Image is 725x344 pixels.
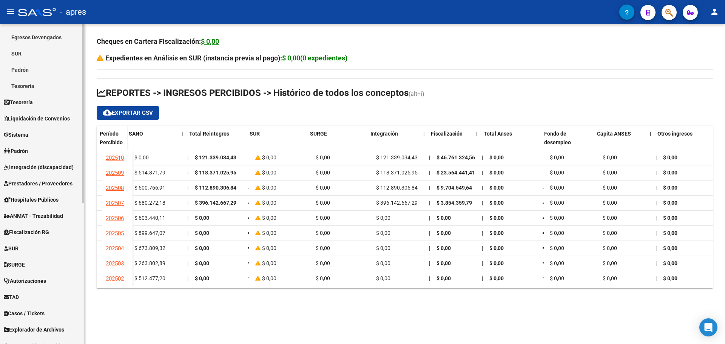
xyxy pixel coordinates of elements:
[663,170,677,176] span: $ 0,00
[376,200,418,206] span: $ 396.142.667,29
[429,185,430,191] span: |
[248,200,251,206] span: =
[437,200,472,206] span: $ 3.854.359,79
[656,245,657,251] span: |
[4,163,74,171] span: Integración (discapacidad)
[248,185,251,191] span: =
[437,275,451,281] span: $ 0,00
[187,170,188,176] span: |
[195,154,236,160] span: $ 121.339.034,43
[710,7,719,16] mat-icon: person
[106,200,124,207] span: 202507
[541,126,594,157] datatable-header-cell: Fondo de desempleo
[262,260,276,266] span: $ 0,00
[97,106,159,120] button: Exportar CSV
[97,126,127,157] datatable-header-cell: Período Percibido
[550,230,564,236] span: $ 0,00
[489,154,504,160] span: $ 0,00
[542,170,545,176] span: =
[603,260,617,266] span: $ 0,00
[187,185,188,191] span: |
[4,98,33,106] span: Tesorería
[482,275,483,281] span: |
[594,126,647,157] datatable-header-cell: Capita ANSES
[482,230,483,236] span: |
[657,131,693,137] span: Otros ingresos
[437,245,451,251] span: $ 0,00
[376,154,418,160] span: $ 121.339.034,43
[597,131,631,137] span: Capita ANSES
[4,277,46,285] span: Autorizaciones
[542,275,545,281] span: =
[195,260,209,266] span: $ 0,00
[248,245,251,251] span: =
[316,260,330,266] span: $ 0,00
[262,230,276,236] span: $ 0,00
[437,215,451,221] span: $ 0,00
[4,309,45,318] span: Casos / Tickets
[489,230,504,236] span: $ 0,00
[489,260,504,266] span: $ 0,00
[429,154,430,160] span: |
[654,126,707,157] datatable-header-cell: Otros ingresos
[663,215,677,221] span: $ 0,00
[482,215,483,221] span: |
[248,215,251,221] span: =
[656,200,657,206] span: |
[195,185,236,191] span: $ 112.890.306,84
[663,185,677,191] span: $ 0,00
[195,215,209,221] span: $ 0,00
[429,275,430,281] span: |
[248,260,251,266] span: =
[663,260,677,266] span: $ 0,00
[437,185,472,191] span: $ 9.704.549,64
[482,260,483,266] span: |
[134,154,149,160] span: $ 0,00
[316,170,330,176] span: $ 0,00
[428,126,473,157] datatable-header-cell: Fiscalización
[262,245,276,251] span: $ 0,00
[4,261,25,269] span: SURGE
[106,154,124,161] span: 202510
[656,215,657,221] span: |
[316,230,330,236] span: $ 0,00
[134,275,165,281] span: $ 512.477,20
[542,260,545,266] span: =
[4,212,63,220] span: ANMAT - Trazabilidad
[134,185,165,191] span: $ 500.766,91
[489,215,504,221] span: $ 0,00
[423,131,425,137] span: |
[106,170,124,176] span: 202509
[482,185,483,191] span: |
[656,275,657,281] span: |
[316,154,330,160] span: $ 0,00
[489,200,504,206] span: $ 0,00
[247,126,307,157] datatable-header-cell: SUR
[316,185,330,191] span: $ 0,00
[106,230,124,237] span: 202505
[195,275,209,281] span: $ 0,00
[376,185,418,191] span: $ 112.890.306,84
[316,245,330,251] span: $ 0,00
[376,230,390,236] span: $ 0,00
[603,170,617,176] span: $ 0,00
[550,154,564,160] span: $ 0,00
[187,154,188,160] span: |
[656,230,657,236] span: |
[376,260,390,266] span: $ 0,00
[262,154,276,160] span: $ 0,00
[105,54,347,62] strong: Expedientes en Análisis en SUR (instancia previa al pago):
[201,36,219,47] div: $ 0,00
[603,230,617,236] span: $ 0,00
[187,200,188,206] span: |
[550,185,564,191] span: $ 0,00
[248,275,251,281] span: =
[187,230,188,236] span: |
[4,325,64,334] span: Explorador de Archivos
[656,170,657,176] span: |
[542,200,545,206] span: =
[429,260,430,266] span: |
[542,245,545,251] span: =
[603,200,617,206] span: $ 0,00
[431,131,463,137] span: Fiscalización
